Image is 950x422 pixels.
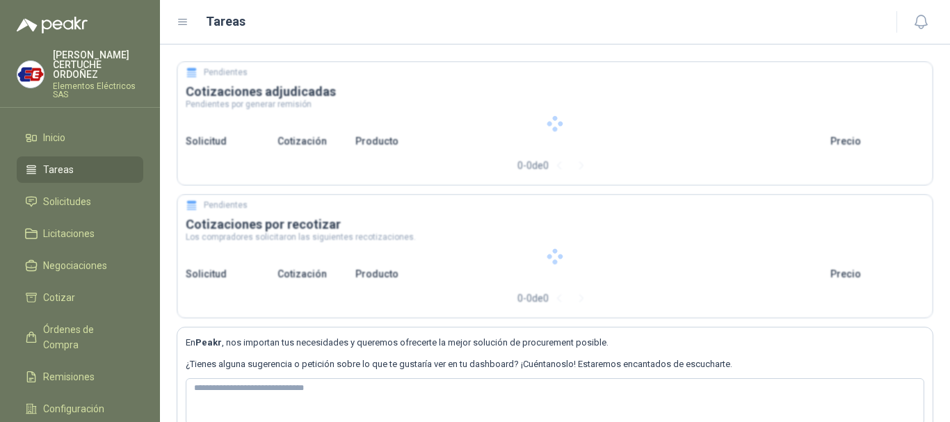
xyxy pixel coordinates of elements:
[195,337,222,348] b: Peakr
[17,396,143,422] a: Configuración
[17,124,143,151] a: Inicio
[17,17,88,33] img: Logo peakr
[206,12,245,31] h1: Tareas
[43,401,104,416] span: Configuración
[43,290,75,305] span: Cotizar
[186,357,924,371] p: ¿Tienes alguna sugerencia o petición sobre lo que te gustaría ver en tu dashboard? ¡Cuéntanoslo! ...
[53,82,143,99] p: Elementos Eléctricos SAS
[17,284,143,311] a: Cotizar
[17,252,143,279] a: Negociaciones
[17,316,143,358] a: Órdenes de Compra
[186,336,924,350] p: En , nos importan tus necesidades y queremos ofrecerte la mejor solución de procurement posible.
[43,226,95,241] span: Licitaciones
[17,364,143,390] a: Remisiones
[43,322,130,352] span: Órdenes de Compra
[43,258,107,273] span: Negociaciones
[17,220,143,247] a: Licitaciones
[53,50,143,79] p: [PERSON_NAME] CERTUCHE ORDOÑEZ
[43,369,95,384] span: Remisiones
[43,130,65,145] span: Inicio
[17,61,44,88] img: Company Logo
[43,162,74,177] span: Tareas
[17,188,143,215] a: Solicitudes
[43,194,91,209] span: Solicitudes
[17,156,143,183] a: Tareas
